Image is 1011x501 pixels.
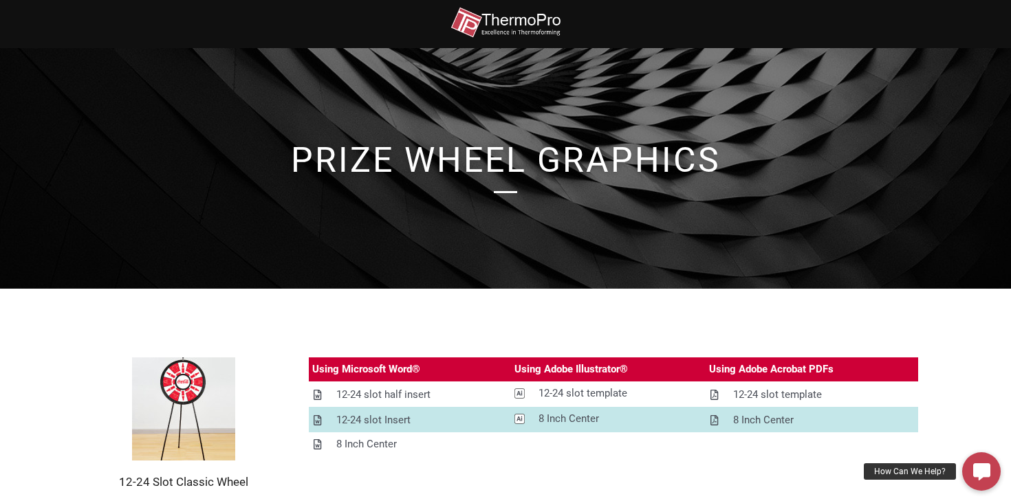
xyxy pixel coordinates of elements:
[450,7,561,38] img: thermopro-logo-non-iso
[539,410,599,427] div: 8 Inch Center
[309,432,511,456] a: 8 Inch Center
[733,386,822,403] div: 12-24 slot template
[709,361,834,378] div: Using Adobe Acrobat PDFs
[962,452,1001,491] a: How Can We Help?
[336,386,431,403] div: 12-24 slot half insert
[336,412,411,429] div: 12-24 slot Insert
[93,474,274,489] h2: 12-24 Slot Classic Wheel
[514,361,628,378] div: Using Adobe Illustrator®
[113,143,898,177] h1: prize Wheel Graphics
[864,463,956,480] div: How Can We Help?
[706,408,918,432] a: 8 Inch Center
[733,412,794,429] div: 8 Inch Center
[312,361,420,378] div: Using Microsoft Word®
[336,436,397,453] div: 8 Inch Center
[511,381,706,405] a: 12-24 slot template
[706,383,918,407] a: 12-24 slot template
[511,407,706,431] a: 8 Inch Center
[309,408,511,432] a: 12-24 slot Insert
[309,383,511,407] a: 12-24 slot half insert
[539,385,627,402] div: 12-24 slot template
